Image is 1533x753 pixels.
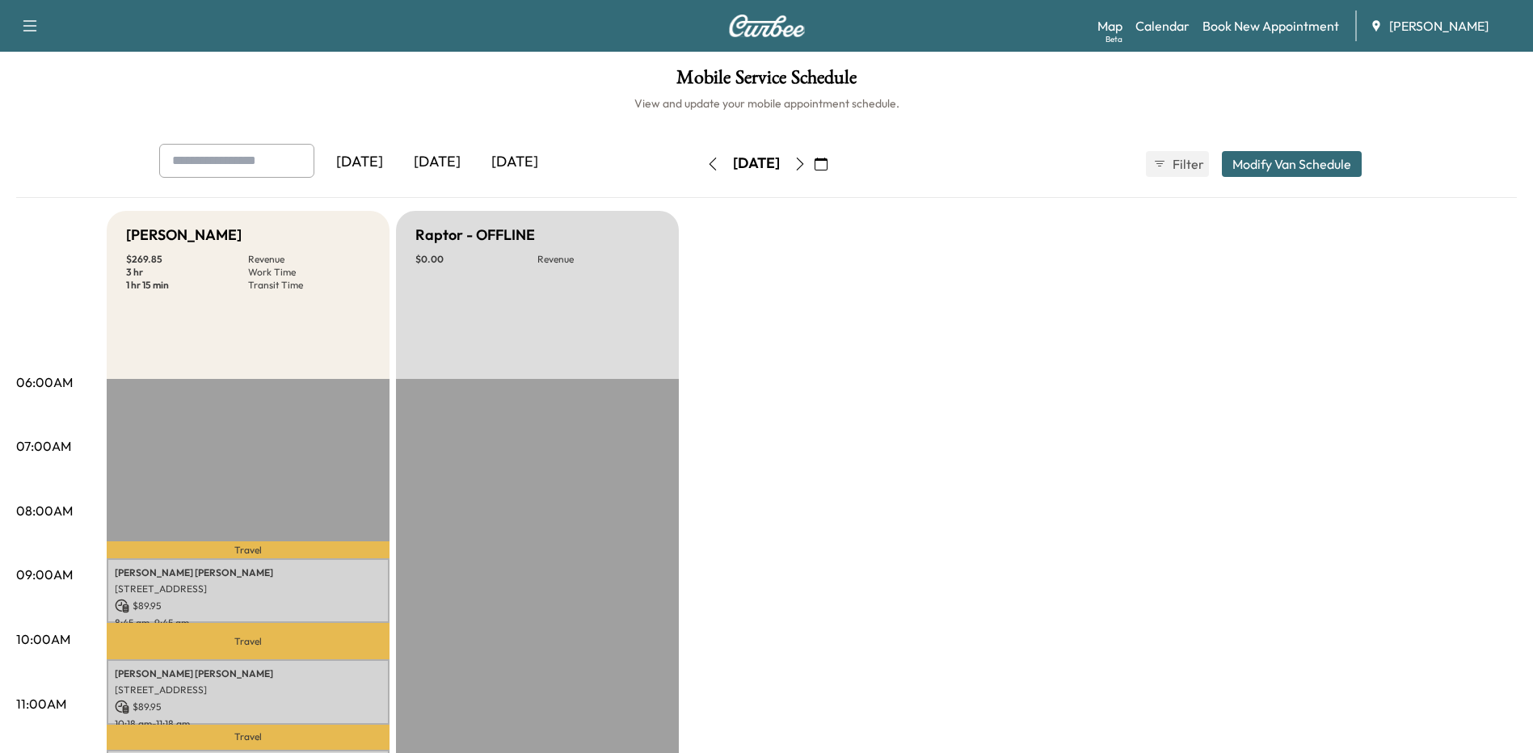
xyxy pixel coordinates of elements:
button: Filter [1146,151,1209,177]
div: [DATE] [321,144,398,181]
p: Revenue [248,253,370,266]
p: Work Time [248,266,370,279]
p: 09:00AM [16,565,73,584]
p: 3 hr [126,266,248,279]
p: $ 0.00 [415,253,537,266]
a: MapBeta [1097,16,1122,36]
p: 07:00AM [16,436,71,456]
h6: View and update your mobile appointment schedule. [16,95,1517,111]
p: 08:00AM [16,501,73,520]
p: Transit Time [248,279,370,292]
a: Book New Appointment [1202,16,1339,36]
p: Travel [107,623,390,658]
p: $ 269.85 [126,253,248,266]
p: $ 89.95 [115,599,381,613]
a: Calendar [1135,16,1190,36]
div: [DATE] [733,154,780,174]
p: [PERSON_NAME] [PERSON_NAME] [115,667,381,680]
p: 1 hr 15 min [126,279,248,292]
p: 8:45 am - 9:45 am [115,616,381,629]
p: Travel [107,725,390,750]
span: Filter [1173,154,1202,174]
p: [PERSON_NAME] [PERSON_NAME] [115,566,381,579]
p: [STREET_ADDRESS] [115,583,381,595]
h5: Raptor - OFFLINE [415,224,535,246]
p: [STREET_ADDRESS] [115,684,381,696]
p: Travel [107,541,390,557]
p: $ 89.95 [115,700,381,714]
p: 11:00AM [16,694,66,713]
p: Revenue [537,253,659,266]
div: [DATE] [476,144,554,181]
div: Beta [1106,33,1122,45]
p: 10:00AM [16,629,70,649]
img: Curbee Logo [728,15,806,37]
span: [PERSON_NAME] [1389,16,1489,36]
h5: [PERSON_NAME] [126,224,242,246]
h1: Mobile Service Schedule [16,68,1517,95]
div: [DATE] [398,144,476,181]
p: 06:00AM [16,372,73,392]
p: 10:18 am - 11:18 am [115,717,381,730]
button: Modify Van Schedule [1222,151,1362,177]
